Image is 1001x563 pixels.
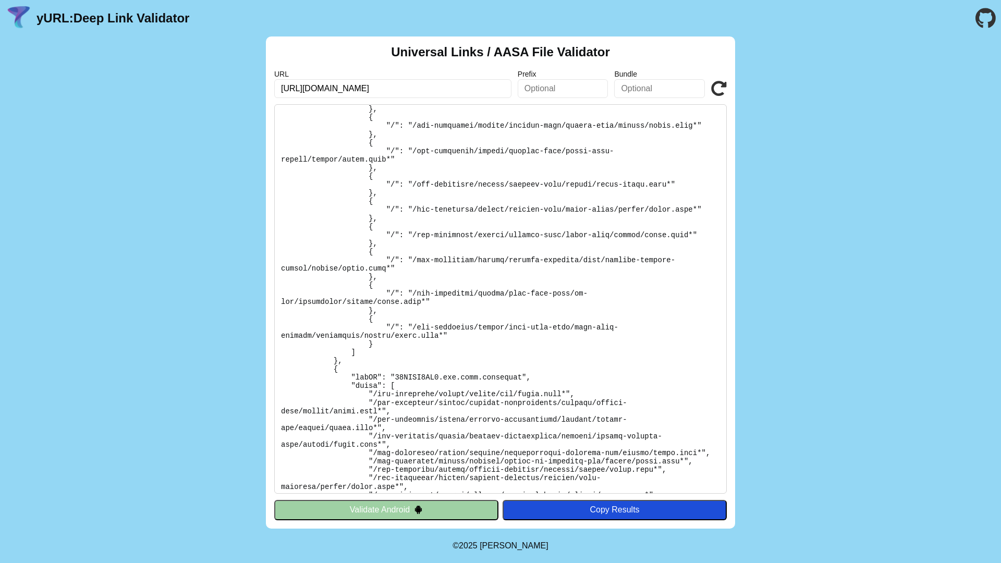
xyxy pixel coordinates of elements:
button: Validate Android [274,500,498,520]
div: Copy Results [508,505,722,515]
a: yURL:Deep Link Validator [36,11,189,26]
label: Bundle [614,70,705,78]
label: URL [274,70,511,78]
input: Optional [614,79,705,98]
h2: Universal Links / AASA File Validator [391,45,610,59]
img: yURL Logo [5,5,32,32]
footer: © [453,529,548,563]
input: Required [274,79,511,98]
input: Optional [518,79,608,98]
button: Copy Results [503,500,727,520]
pre: Lorem ipsu do: sitam://consecteturadipis.elitse.do/eiusm-tem-inci-utlaboreetd Ma Aliquaen: Admi V... [274,104,727,494]
img: droidIcon.svg [414,505,423,514]
a: Michael Ibragimchayev's Personal Site [480,541,548,550]
span: 2025 [459,541,478,550]
label: Prefix [518,70,608,78]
